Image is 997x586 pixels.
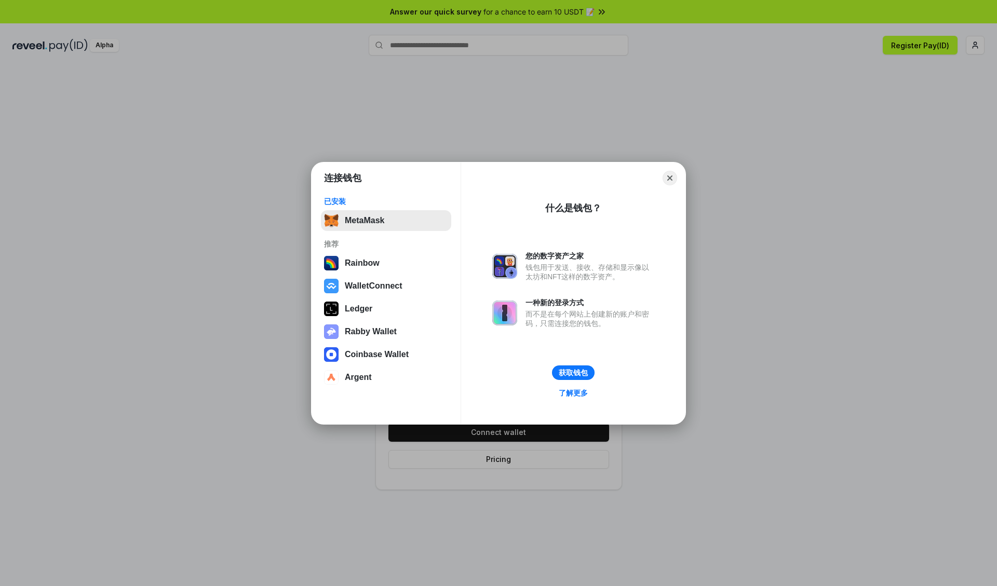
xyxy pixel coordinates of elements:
[324,213,339,228] img: svg+xml,%3Csvg%20fill%3D%22none%22%20height%3D%2233%22%20viewBox%3D%220%200%2035%2033%22%20width%...
[492,301,517,325] img: svg+xml,%3Csvg%20xmlns%3D%22http%3A%2F%2Fwww.w3.org%2F2000%2Fsvg%22%20fill%3D%22none%22%20viewBox...
[552,365,595,380] button: 获取钱包
[324,324,339,339] img: svg+xml,%3Csvg%20xmlns%3D%22http%3A%2F%2Fwww.w3.org%2F2000%2Fsvg%22%20fill%3D%22none%22%20viewBox...
[526,298,654,307] div: 一种新的登录方式
[345,350,409,359] div: Coinbase Wallet
[663,171,677,185] button: Close
[526,309,654,328] div: 而不是在每个网站上创建新的账户和密码，只需连接您的钱包。
[553,386,594,400] a: 了解更多
[345,281,402,291] div: WalletConnect
[345,304,372,314] div: Ledger
[321,298,451,319] button: Ledger
[324,279,339,293] img: svg+xml,%3Csvg%20width%3D%2228%22%20height%3D%2228%22%20viewBox%3D%220%200%2028%2028%22%20fill%3D...
[321,276,451,296] button: WalletConnect
[321,210,451,231] button: MetaMask
[559,388,588,398] div: 了解更多
[324,370,339,385] img: svg+xml,%3Csvg%20width%3D%2228%22%20height%3D%2228%22%20viewBox%3D%220%200%2028%2028%22%20fill%3D...
[526,263,654,281] div: 钱包用于发送、接收、存储和显示像以太坊和NFT这样的数字资产。
[526,251,654,261] div: 您的数字资产之家
[345,373,372,382] div: Argent
[559,368,588,377] div: 获取钱包
[321,367,451,388] button: Argent
[492,254,517,279] img: svg+xml,%3Csvg%20xmlns%3D%22http%3A%2F%2Fwww.w3.org%2F2000%2Fsvg%22%20fill%3D%22none%22%20viewBox...
[345,327,397,336] div: Rabby Wallet
[324,172,361,184] h1: 连接钱包
[324,197,448,206] div: 已安装
[321,321,451,342] button: Rabby Wallet
[324,256,339,270] img: svg+xml,%3Csvg%20width%3D%22120%22%20height%3D%22120%22%20viewBox%3D%220%200%20120%20120%22%20fil...
[345,216,384,225] div: MetaMask
[324,239,448,249] div: 推荐
[345,258,380,268] div: Rainbow
[324,302,339,316] img: svg+xml,%3Csvg%20xmlns%3D%22http%3A%2F%2Fwww.w3.org%2F2000%2Fsvg%22%20width%3D%2228%22%20height%3...
[545,202,601,214] div: 什么是钱包？
[321,253,451,274] button: Rainbow
[324,347,339,362] img: svg+xml,%3Csvg%20width%3D%2228%22%20height%3D%2228%22%20viewBox%3D%220%200%2028%2028%22%20fill%3D...
[321,344,451,365] button: Coinbase Wallet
